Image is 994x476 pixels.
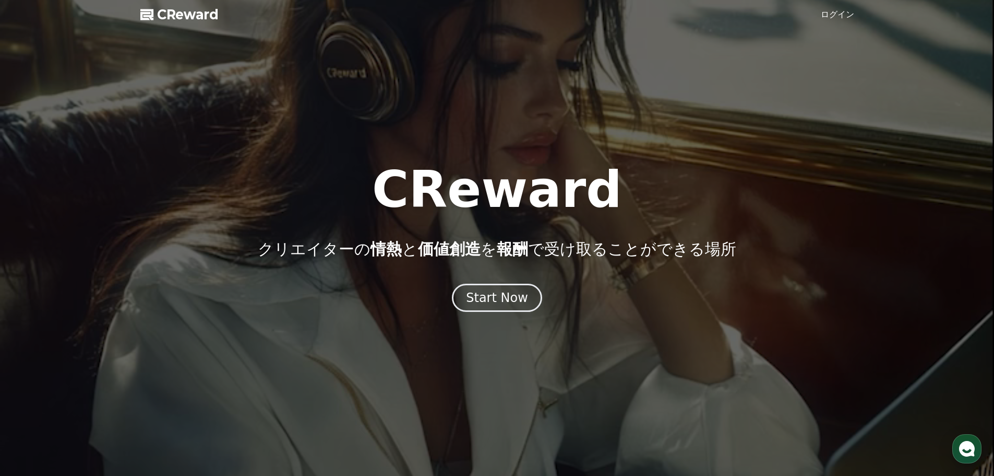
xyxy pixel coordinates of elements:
[418,240,481,258] span: 価値創造
[372,165,622,215] h1: CReward
[821,8,854,21] a: ログイン
[157,6,219,23] span: CReward
[497,240,528,258] span: 報酬
[258,240,736,259] p: クリエイターの と を で受け取ることができる場所
[140,6,219,23] a: CReward
[466,289,528,306] div: Start Now
[370,240,402,258] span: 情熱
[452,284,542,312] button: Start Now
[452,294,542,304] a: Start Now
